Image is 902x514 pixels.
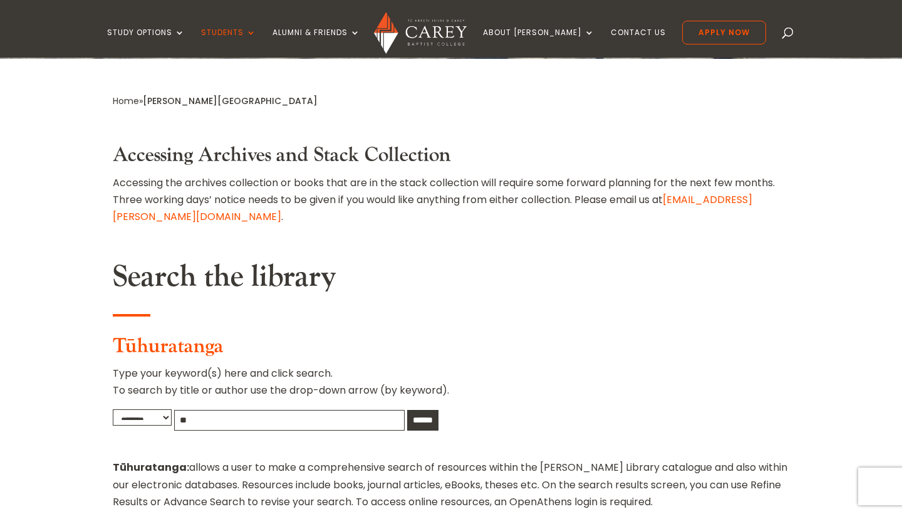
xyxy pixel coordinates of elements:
h3: Tūhuratanga [113,335,789,365]
h2: Search the library [113,259,789,302]
strong: Tūhuratanga: [113,460,189,475]
a: Students [201,28,256,58]
span: » [113,95,318,107]
span: [PERSON_NAME][GEOGRAPHIC_DATA] [143,95,318,107]
a: Alumni & Friends [272,28,360,58]
a: Home [113,95,139,107]
p: Type your keyword(s) here and click search. To search by title or author use the drop-down arrow ... [113,365,789,409]
a: Apply Now [682,21,766,45]
a: About [PERSON_NAME] [483,28,594,58]
a: Contact Us [611,28,666,58]
a: Study Options [107,28,185,58]
img: Carey Baptist College [374,12,466,54]
p: allows a user to make a comprehensive search of resources within the [PERSON_NAME] Library catalo... [113,459,789,510]
h3: Accessing Archives and Stack Collection [113,144,789,174]
p: Accessing the archives collection or books that are in the stack collection will require some for... [113,174,789,226]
